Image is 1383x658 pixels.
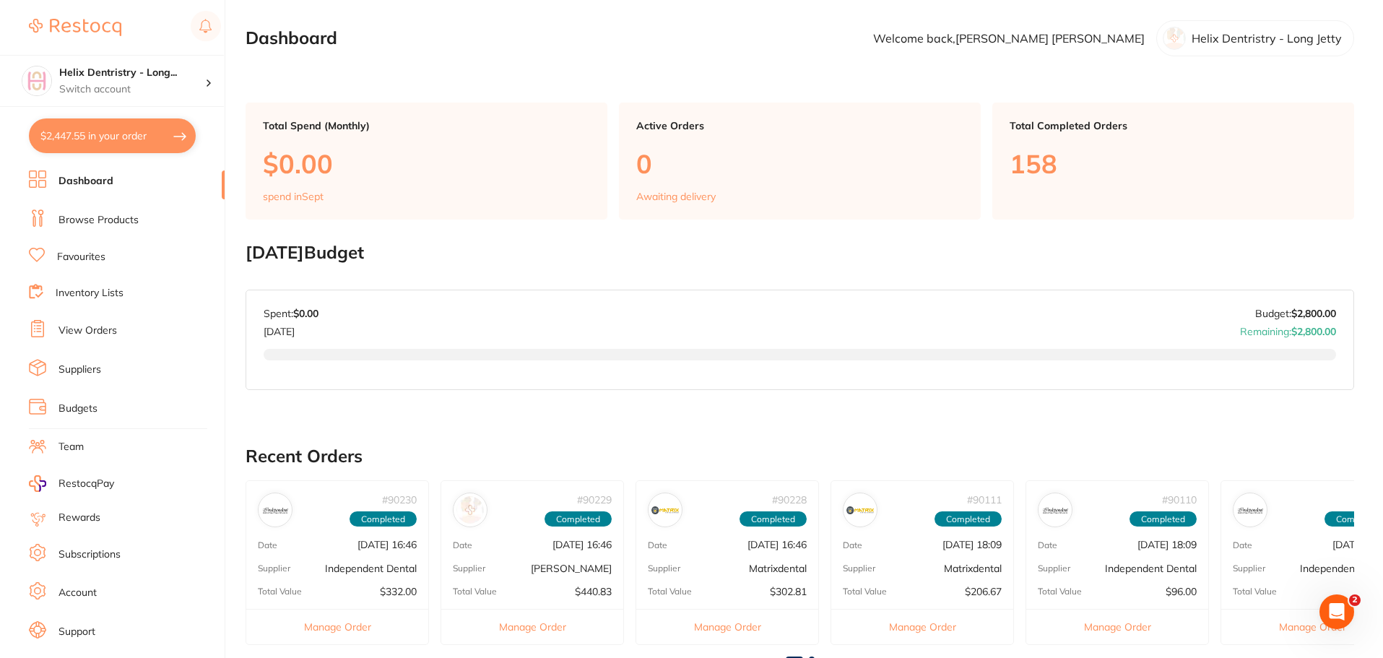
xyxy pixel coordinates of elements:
[1105,563,1197,574] p: Independent Dental
[1192,32,1342,45] p: Helix Dentristry - Long Jetty
[1130,511,1197,527] span: Completed
[258,563,290,573] p: Supplier
[1233,586,1277,597] p: Total Value
[59,66,205,80] h4: Helix Dentristry - Long Jetty
[843,586,887,597] p: Total Value
[545,511,612,527] span: Completed
[651,496,679,524] img: Matrixdental
[1162,494,1197,506] p: # 90110
[58,213,139,228] a: Browse Products
[58,174,113,189] a: Dashboard
[350,511,417,527] span: Completed
[380,586,417,597] p: $332.00
[1291,307,1336,320] strong: $2,800.00
[58,324,117,338] a: View Orders
[1319,594,1354,629] iframe: Intercom live chat
[1038,563,1070,573] p: Supplier
[263,120,590,131] p: Total Spend (Monthly)
[967,494,1002,506] p: # 90111
[246,609,428,644] button: Manage Order
[1041,496,1069,524] img: Independent Dental
[453,586,497,597] p: Total Value
[1255,308,1336,319] p: Budget:
[1233,540,1252,550] p: Date
[831,609,1013,644] button: Manage Order
[747,539,807,550] p: [DATE] 16:46
[258,540,277,550] p: Date
[1291,325,1336,338] strong: $2,800.00
[636,609,818,644] button: Manage Order
[58,547,121,562] a: Subscriptions
[531,563,612,574] p: [PERSON_NAME]
[29,118,196,153] button: $2,447.55 in your order
[58,586,97,600] a: Account
[29,475,46,492] img: RestocqPay
[1349,594,1361,606] span: 2
[619,103,981,220] a: Active Orders0Awaiting delivery
[58,440,84,454] a: Team
[263,191,324,202] p: spend in Sept
[56,286,123,300] a: Inventory Lists
[246,28,337,48] h2: Dashboard
[843,563,875,573] p: Supplier
[57,250,105,264] a: Favourites
[992,103,1354,220] a: Total Completed Orders158
[965,586,1002,597] p: $206.67
[1236,496,1264,524] img: Independent Dental
[648,563,680,573] p: Supplier
[1137,539,1197,550] p: [DATE] 18:09
[261,496,289,524] img: Independent Dental
[1240,320,1336,337] p: Remaining:
[453,540,472,550] p: Date
[636,120,963,131] p: Active Orders
[636,191,716,202] p: Awaiting delivery
[935,511,1002,527] span: Completed
[1038,540,1057,550] p: Date
[441,609,623,644] button: Manage Order
[1010,120,1337,131] p: Total Completed Orders
[772,494,807,506] p: # 90228
[648,586,692,597] p: Total Value
[575,586,612,597] p: $440.83
[29,19,121,36] img: Restocq Logo
[58,625,95,639] a: Support
[843,540,862,550] p: Date
[263,149,590,178] p: $0.00
[636,149,963,178] p: 0
[1166,586,1197,597] p: $96.00
[1038,586,1082,597] p: Total Value
[1010,149,1337,178] p: 158
[846,496,874,524] img: Matrixdental
[942,539,1002,550] p: [DATE] 18:09
[293,307,318,320] strong: $0.00
[944,563,1002,574] p: Matrixdental
[22,66,51,95] img: Helix Dentristry - Long Jetty
[246,103,607,220] a: Total Spend (Monthly)$0.00spend inSept
[58,363,101,377] a: Suppliers
[246,243,1354,263] h2: [DATE] Budget
[325,563,417,574] p: Independent Dental
[264,308,318,319] p: Spent:
[246,446,1354,467] h2: Recent Orders
[749,563,807,574] p: Matrixdental
[648,540,667,550] p: Date
[29,11,121,44] a: Restocq Logo
[258,586,302,597] p: Total Value
[357,539,417,550] p: [DATE] 16:46
[29,475,114,492] a: RestocqPay
[58,511,100,525] a: Rewards
[264,320,318,337] p: [DATE]
[453,563,485,573] p: Supplier
[456,496,484,524] img: Henry Schein Halas
[59,82,205,97] p: Switch account
[552,539,612,550] p: [DATE] 16:46
[58,402,97,416] a: Budgets
[770,586,807,597] p: $302.81
[1026,609,1208,644] button: Manage Order
[58,477,114,491] span: RestocqPay
[873,32,1145,45] p: Welcome back, [PERSON_NAME] [PERSON_NAME]
[382,494,417,506] p: # 90230
[577,494,612,506] p: # 90229
[1233,563,1265,573] p: Supplier
[740,511,807,527] span: Completed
